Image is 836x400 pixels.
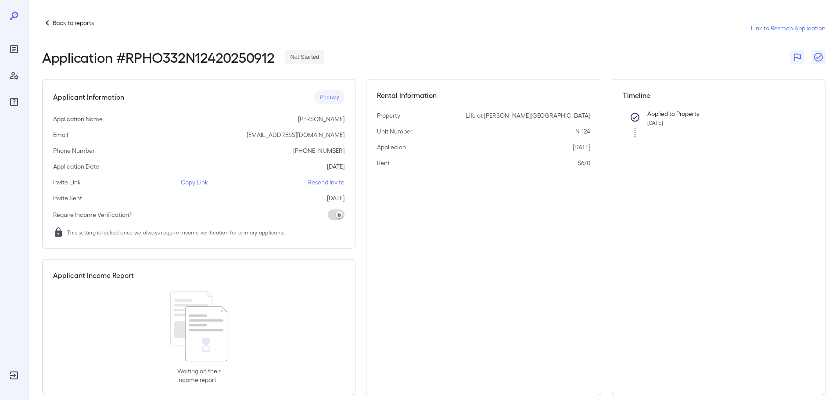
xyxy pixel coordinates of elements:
span: [DATE] [647,119,663,126]
h5: Applicant Information [53,92,124,102]
p: Application Name [53,115,103,123]
p: Waiting on their income report [177,367,221,384]
p: [PERSON_NAME] [298,115,344,123]
h5: Timeline [623,90,815,101]
p: Life at [PERSON_NAME][GEOGRAPHIC_DATA] [466,111,590,120]
p: Applied on [377,143,406,151]
div: Reports [7,42,21,56]
p: Require Income Verification? [53,210,132,219]
p: Copy Link [181,178,208,187]
div: FAQ [7,95,21,109]
span: Primary [314,93,344,101]
p: Resend Invite [308,178,344,187]
p: [EMAIL_ADDRESS][DOMAIN_NAME] [247,130,344,139]
p: Application Date [53,162,99,171]
p: N-124 [575,127,590,136]
p: Invite Link [53,178,81,187]
h5: Rental Information [377,90,590,101]
div: Log Out [7,368,21,382]
h2: Application # RPHO332N12420250912 [42,49,274,65]
h5: Applicant Income Report [53,270,134,281]
p: Property [377,111,400,120]
span: Not Started [285,53,324,61]
p: $670 [578,159,590,167]
p: Invite Sent [53,194,82,202]
p: Phone Number [53,146,95,155]
span: This setting is locked since we always require income verification for primary applicants. [67,228,286,237]
p: [PHONE_NUMBER] [293,146,344,155]
p: Email [53,130,68,139]
p: Rent [377,159,390,167]
p: [DATE] [573,143,590,151]
p: [DATE] [327,162,344,171]
p: Applied to Property [647,109,801,118]
p: [DATE] [327,194,344,202]
button: Close Report [811,50,825,64]
button: Flag Report [790,50,804,64]
p: Back to reports [53,18,94,27]
a: Link to Resman Application [751,24,825,32]
p: Unit Number [377,127,413,136]
div: Manage Users [7,68,21,83]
